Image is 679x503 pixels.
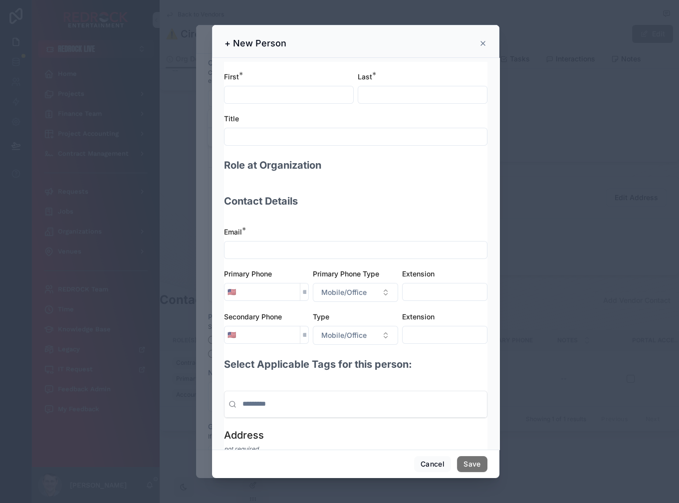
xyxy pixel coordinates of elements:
[224,269,272,278] span: Primary Phone
[225,283,239,301] button: Select Button
[224,358,412,372] h2: Select Applicable Tags for this person:
[457,456,487,472] button: Save
[224,114,239,123] span: Title
[313,326,398,345] button: Select Button
[224,312,282,321] span: Secondary Phone
[402,269,435,278] span: Extension
[224,445,258,453] em: not required
[224,159,321,173] h2: Role at Organization
[321,287,367,297] span: Mobile/Office
[225,37,286,49] h3: + New Person
[224,228,242,236] span: Email
[414,456,451,472] button: Cancel
[313,283,398,302] button: Select Button
[225,326,239,344] button: Select Button
[358,72,372,81] span: Last
[402,312,435,321] span: Extension
[313,312,329,321] span: Type
[321,330,367,340] span: Mobile/Office
[224,428,264,442] h1: Address
[313,269,379,278] span: Primary Phone Type
[227,330,236,340] span: 🇺🇸
[224,195,298,209] h2: Contact Details
[227,287,236,297] span: 🇺🇸
[224,72,239,81] span: First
